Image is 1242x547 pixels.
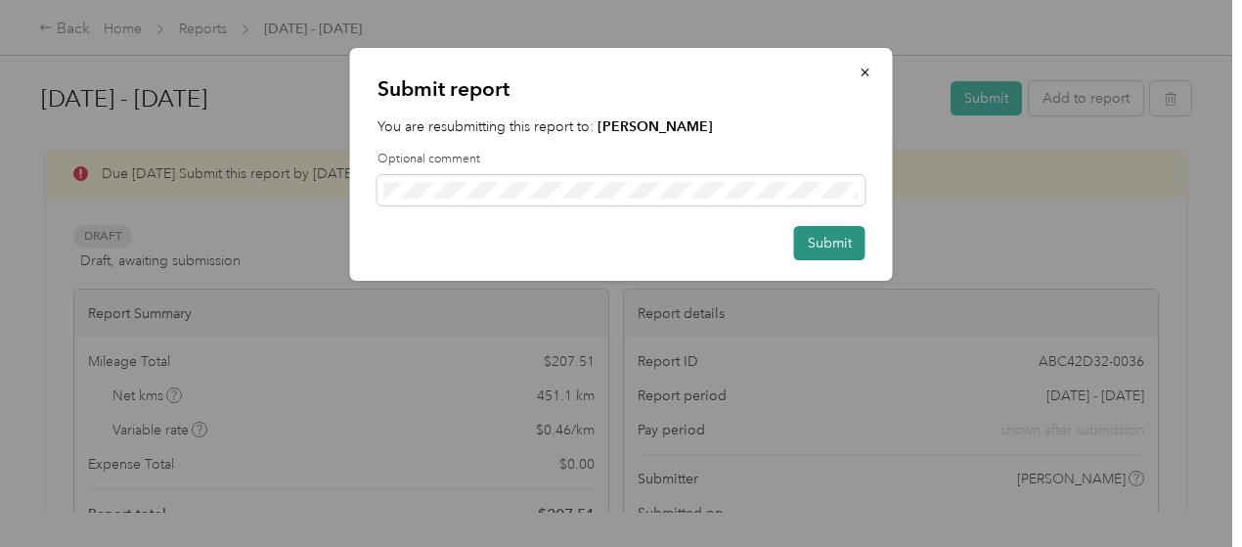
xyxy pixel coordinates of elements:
button: Submit [794,226,865,260]
iframe: Everlance-gr Chat Button Frame [1132,437,1242,547]
p: Submit report [377,75,865,103]
p: You are resubmitting this report to: [377,116,865,137]
strong: [PERSON_NAME] [598,118,713,135]
label: Optional comment [377,151,865,168]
